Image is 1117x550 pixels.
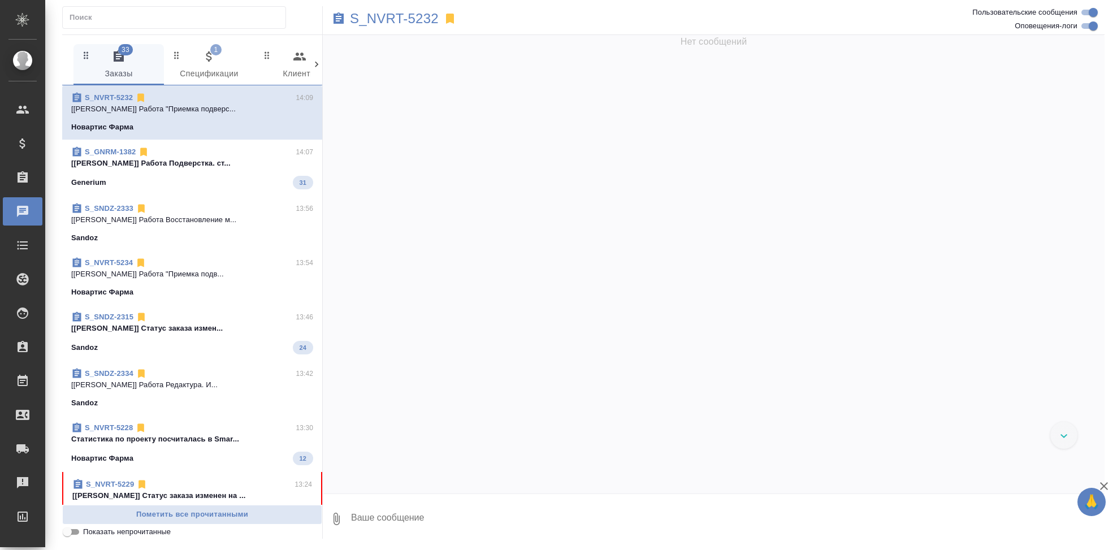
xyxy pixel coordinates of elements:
[85,204,133,213] a: S_SNDZ-2333
[85,313,133,321] a: S_SNDZ-2315
[62,415,322,472] div: S_NVRT-522813:30Cтатистика по проекту посчиталась в Smar...Новартис Фарма12
[293,453,313,464] span: 12
[85,148,136,156] a: S_GNRM-1382
[71,214,313,226] p: [[PERSON_NAME]] Работа Восстановление м...
[1015,20,1077,32] span: Оповещения-логи
[118,44,133,55] span: 33
[136,479,148,490] svg: Отписаться
[972,7,1077,18] span: Пользовательские сообщения
[71,323,313,334] p: [[PERSON_NAME]] Статус заказа измен...
[296,257,313,268] p: 13:54
[62,250,322,305] div: S_NVRT-523413:54[[PERSON_NAME]] Работа "Приемка подв...Новартис Фарма
[86,480,134,488] a: S_NVRT-5229
[136,203,147,214] svg: Отписаться
[62,196,322,250] div: S_SNDZ-233313:56[[PERSON_NAME]] Работа Восстановление м...Sandoz
[135,422,146,434] svg: Отписаться
[138,146,149,158] svg: Отписаться
[85,93,133,102] a: S_NVRT-5232
[85,258,133,267] a: S_NVRT-5234
[62,472,322,529] div: S_NVRT-522913:24[[PERSON_NAME]] Статус заказа изменен на ...Новартис Фарма14
[210,44,222,55] span: 1
[136,368,147,379] svg: Отписаться
[1082,490,1101,514] span: 🙏
[293,342,313,353] span: 24
[296,203,313,214] p: 13:56
[296,311,313,323] p: 13:46
[71,103,313,115] p: [[PERSON_NAME]] Работа "Приемка подверс...
[80,50,157,81] span: Заказы
[296,368,313,379] p: 13:42
[71,122,133,133] p: Новартис Фарма
[1077,488,1106,516] button: 🙏
[135,257,146,268] svg: Отписаться
[296,146,313,158] p: 14:07
[71,268,313,280] p: [[PERSON_NAME]] Работа "Приемка подв...
[293,177,313,188] span: 31
[295,479,312,490] p: 13:24
[85,369,133,378] a: S_SNDZ-2334
[296,92,313,103] p: 14:09
[83,526,171,538] span: Показать непрочитанные
[72,490,312,501] p: [[PERSON_NAME]] Статус заказа изменен на ...
[71,232,98,244] p: Sandoz
[85,423,133,432] a: S_NVRT-5228
[136,311,147,323] svg: Отписаться
[261,50,338,81] span: Клиенты
[68,508,316,521] span: Пометить все прочитанными
[350,13,439,24] a: S_NVRT-5232
[681,35,747,49] span: Нет сообщений
[71,453,133,464] p: Новартис Фарма
[81,50,92,60] svg: Зажми и перетащи, чтобы поменять порядок вкладок
[135,92,146,103] svg: Отписаться
[71,158,313,169] p: [[PERSON_NAME]] Работа Подверстка. ст...
[296,422,313,434] p: 13:30
[71,379,313,391] p: [[PERSON_NAME]] Работа Редактура. И...
[71,434,313,445] p: Cтатистика по проекту посчиталась в Smar...
[171,50,182,60] svg: Зажми и перетащи, чтобы поменять порядок вкладок
[171,50,248,81] span: Спецификации
[70,10,285,25] input: Поиск
[71,287,133,298] p: Новартис Фарма
[62,505,322,525] button: Пометить все прочитанными
[62,361,322,415] div: S_SNDZ-233413:42[[PERSON_NAME]] Работа Редактура. И...Sandoz
[62,140,322,196] div: S_GNRM-138214:07[[PERSON_NAME]] Работа Подверстка. ст...Generium31
[62,85,322,140] div: S_NVRT-523214:09[[PERSON_NAME]] Работа "Приемка подверс...Новартис Фарма
[62,305,322,361] div: S_SNDZ-231513:46[[PERSON_NAME]] Статус заказа измен...Sandoz24
[71,397,98,409] p: Sandoz
[71,342,98,353] p: Sandoz
[262,50,272,60] svg: Зажми и перетащи, чтобы поменять порядок вкладок
[71,177,106,188] p: Generium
